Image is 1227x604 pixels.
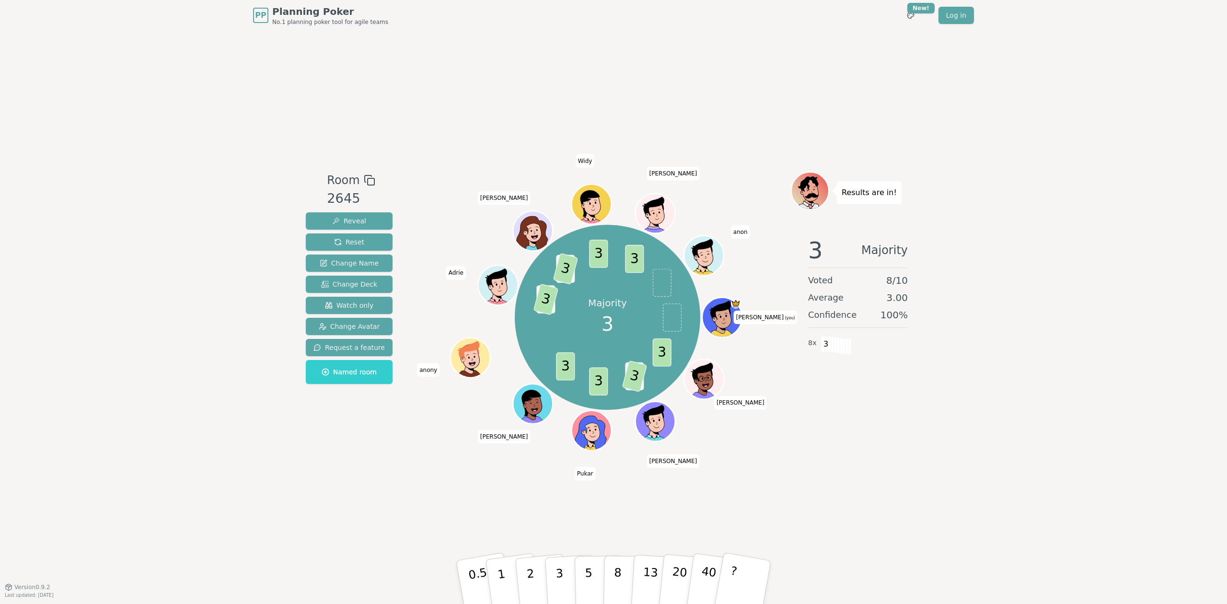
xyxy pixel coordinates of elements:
[255,10,266,21] span: PP
[556,352,575,380] span: 3
[306,297,393,314] button: Watch only
[306,339,393,356] button: Request a feature
[272,5,388,18] span: Planning Poker
[731,225,750,239] span: Click to change your name
[14,583,50,591] span: Version 0.9.2
[553,253,578,285] span: 3
[622,360,647,392] span: 3
[322,367,377,377] span: Named room
[588,296,627,310] p: Majority
[533,283,558,315] span: 3
[306,276,393,293] button: Change Deck
[625,244,644,272] span: 3
[334,237,364,247] span: Reset
[327,189,375,209] div: 2645
[808,239,823,262] span: 3
[808,308,857,322] span: Confidence
[647,454,700,468] span: Click to change your name
[886,274,908,287] span: 8 / 10
[784,316,795,320] span: (you)
[478,191,531,205] span: Click to change your name
[938,7,974,24] a: Log in
[306,318,393,335] button: Change Avatar
[321,279,377,289] span: Change Deck
[733,311,797,324] span: Click to change your name
[313,343,385,352] span: Request a feature
[417,363,440,377] span: Click to change your name
[575,467,596,480] span: Click to change your name
[332,216,366,226] span: Reveal
[576,154,595,168] span: Click to change your name
[5,583,50,591] button: Version0.9.2
[652,338,671,366] span: 3
[478,430,531,443] span: Click to change your name
[306,360,393,384] button: Named room
[306,212,393,230] button: Reveal
[842,186,897,199] p: Results are in!
[5,592,54,598] span: Last updated: [DATE]
[880,308,908,322] span: 100 %
[902,7,919,24] button: New!
[253,5,388,26] a: PPPlanning PokerNo.1 planning poker tool for agile teams
[861,239,908,262] span: Majority
[907,3,935,13] div: New!
[306,233,393,251] button: Reset
[272,18,388,26] span: No.1 planning poker tool for agile teams
[821,336,832,352] span: 3
[703,299,741,336] button: Click to change your avatar
[589,240,608,268] span: 3
[320,258,379,268] span: Change Name
[730,299,741,309] span: Nguyen is the host
[808,274,833,287] span: Voted
[327,172,359,189] span: Room
[808,338,817,348] span: 8 x
[808,291,844,304] span: Average
[886,291,908,304] span: 3.00
[589,367,608,395] span: 3
[319,322,380,331] span: Change Avatar
[602,310,613,338] span: 3
[647,167,700,180] span: Click to change your name
[306,255,393,272] button: Change Name
[714,396,767,409] span: Click to change your name
[446,266,466,279] span: Click to change your name
[325,301,374,310] span: Watch only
